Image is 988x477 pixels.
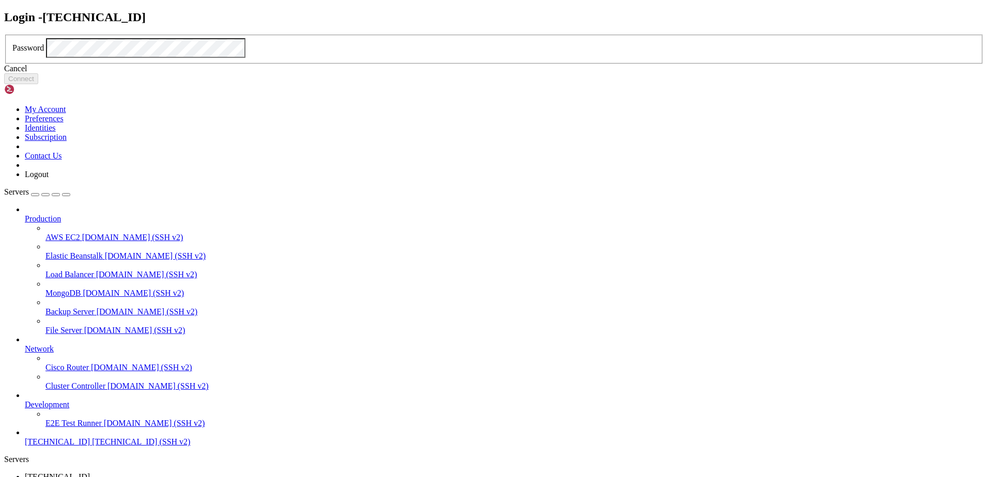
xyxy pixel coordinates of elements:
[25,114,64,123] a: Preferences
[25,205,984,335] li: Production
[25,151,62,160] a: Contact Us
[4,187,29,196] span: Servers
[45,242,984,261] li: Elastic Beanstalk [DOMAIN_NAME] (SSH v2)
[4,10,984,24] h2: Login - [TECHNICAL_ID]
[4,455,984,464] div: Servers
[25,214,984,224] a: Production
[4,13,8,22] div: (0, 1)
[97,307,198,316] span: [DOMAIN_NAME] (SSH v2)
[84,326,186,335] span: [DOMAIN_NAME] (SSH v2)
[45,354,984,372] li: Cisco Router [DOMAIN_NAME] (SSH v2)
[25,170,49,179] a: Logout
[4,187,70,196] a: Servers
[91,363,192,372] span: [DOMAIN_NAME] (SSH v2)
[45,419,984,428] a: E2E Test Runner [DOMAIN_NAME] (SSH v2)
[45,233,80,242] span: AWS EC2
[82,233,183,242] span: [DOMAIN_NAME] (SSH v2)
[25,123,56,132] a: Identities
[45,316,984,335] li: File Server [DOMAIN_NAME] (SSH v2)
[92,437,190,446] span: [TECHNICAL_ID] (SSH v2)
[45,270,94,279] span: Load Balancer
[25,428,984,447] li: [TECHNICAL_ID] [TECHNICAL_ID] (SSH v2)
[4,73,38,84] button: Connect
[25,400,69,409] span: Development
[105,251,206,260] span: [DOMAIN_NAME] (SSH v2)
[45,363,984,372] a: Cisco Router [DOMAIN_NAME] (SSH v2)
[12,43,44,52] label: Password
[25,391,984,428] li: Development
[4,84,64,94] img: Shellngn
[25,437,984,447] a: [TECHNICAL_ID] [TECHNICAL_ID] (SSH v2)
[45,372,984,391] li: Cluster Controller [DOMAIN_NAME] (SSH v2)
[25,105,66,114] a: My Account
[45,279,984,298] li: MongoDB [DOMAIN_NAME] (SSH v2)
[25,437,90,446] span: [TECHNICAL_ID]
[25,344,984,354] a: Network
[45,326,82,335] span: File Server
[45,233,984,242] a: AWS EC2 [DOMAIN_NAME] (SSH v2)
[45,307,984,316] a: Backup Server [DOMAIN_NAME] (SSH v2)
[45,419,102,427] span: E2E Test Runner
[25,344,54,353] span: Network
[45,409,984,428] li: E2E Test Runner [DOMAIN_NAME] (SSH v2)
[25,133,67,141] a: Subscription
[45,326,984,335] a: File Server [DOMAIN_NAME] (SSH v2)
[83,289,184,297] span: [DOMAIN_NAME] (SSH v2)
[45,270,984,279] a: Load Balancer [DOMAIN_NAME] (SSH v2)
[107,381,209,390] span: [DOMAIN_NAME] (SSH v2)
[45,307,95,316] span: Backup Server
[45,224,984,242] li: AWS EC2 [DOMAIN_NAME] (SSH v2)
[45,381,984,391] a: Cluster Controller [DOMAIN_NAME] (SSH v2)
[104,419,205,427] span: [DOMAIN_NAME] (SSH v2)
[45,289,81,297] span: MongoDB
[45,381,105,390] span: Cluster Controller
[45,298,984,316] li: Backup Server [DOMAIN_NAME] (SSH v2)
[45,289,984,298] a: MongoDB [DOMAIN_NAME] (SSH v2)
[45,251,103,260] span: Elastic Beanstalk
[25,214,61,223] span: Production
[4,64,984,73] div: Cancel
[25,335,984,391] li: Network
[25,400,984,409] a: Development
[4,4,854,13] x-row: Connecting [TECHNICAL_ID]...
[45,251,984,261] a: Elastic Beanstalk [DOMAIN_NAME] (SSH v2)
[96,270,197,279] span: [DOMAIN_NAME] (SSH v2)
[45,261,984,279] li: Load Balancer [DOMAIN_NAME] (SSH v2)
[45,363,89,372] span: Cisco Router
